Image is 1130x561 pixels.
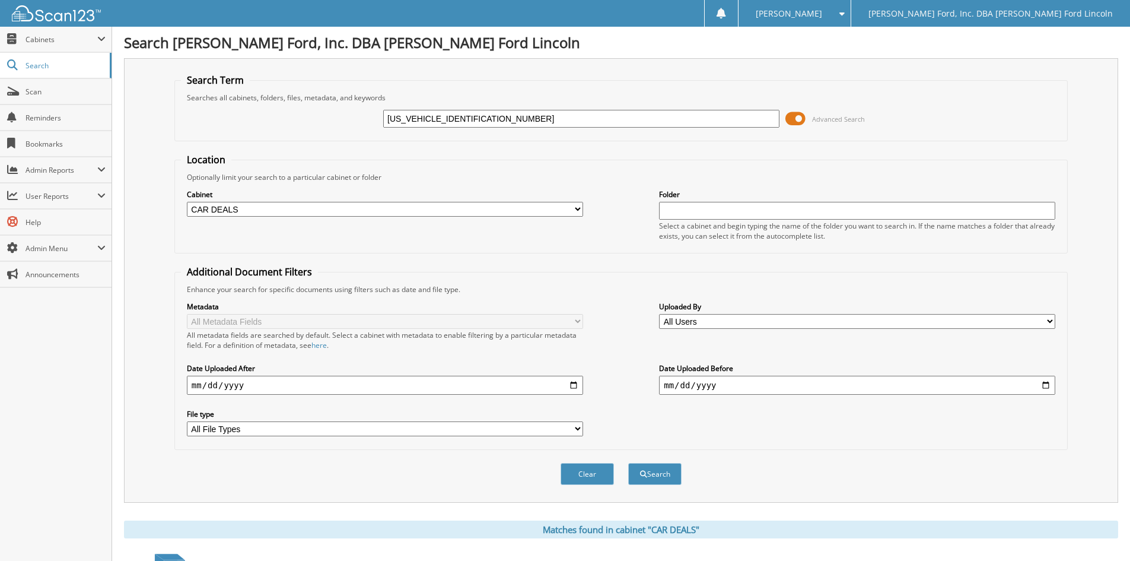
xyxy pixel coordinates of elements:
[187,330,583,350] div: All metadata fields are searched by default. Select a cabinet with metadata to enable filtering b...
[12,5,101,21] img: scan123-logo-white.svg
[659,302,1055,312] label: Uploaded By
[26,243,97,253] span: Admin Menu
[26,34,97,45] span: Cabinets
[181,74,250,87] legend: Search Term
[181,284,1061,294] div: Enhance your search for specific documents using filters such as date and file type.
[659,363,1055,373] label: Date Uploaded Before
[124,33,1118,52] h1: Search [PERSON_NAME] Ford, Inc. DBA [PERSON_NAME] Ford Lincoln
[868,10,1113,17] span: [PERSON_NAME] Ford, Inc. DBA [PERSON_NAME] Ford Lincoln
[26,139,106,149] span: Bookmarks
[26,165,97,175] span: Admin Reports
[311,340,327,350] a: here
[659,189,1055,199] label: Folder
[187,376,583,395] input: start
[812,115,865,123] span: Advanced Search
[756,10,822,17] span: [PERSON_NAME]
[628,463,682,485] button: Search
[659,221,1055,241] div: Select a cabinet and begin typing the name of the folder you want to search in. If the name match...
[187,363,583,373] label: Date Uploaded After
[181,172,1061,182] div: Optionally limit your search to a particular cabinet or folder
[181,93,1061,103] div: Searches all cabinets, folders, files, metadata, and keywords
[187,189,583,199] label: Cabinet
[26,270,106,280] span: Announcements
[26,191,97,201] span: User Reports
[187,409,583,419] label: File type
[26,113,106,123] span: Reminders
[659,376,1055,395] input: end
[187,302,583,312] label: Metadata
[26,87,106,97] span: Scan
[561,463,614,485] button: Clear
[26,61,104,71] span: Search
[124,521,1118,538] div: Matches found in cabinet "CAR DEALS"
[181,153,231,166] legend: Location
[181,265,318,278] legend: Additional Document Filters
[26,217,106,227] span: Help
